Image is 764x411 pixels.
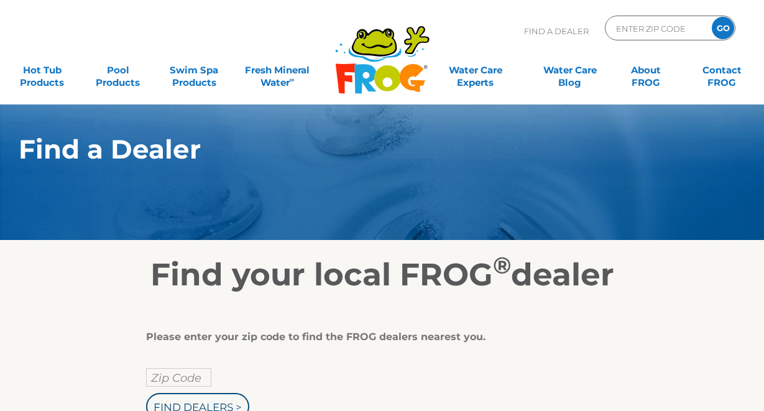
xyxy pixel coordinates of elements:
[88,58,147,83] a: PoolProducts
[615,19,699,37] input: Zip Code Form
[540,58,599,83] a: Water CareBlog
[524,16,589,47] p: Find A Dealer
[617,58,676,83] a: AboutFROG
[19,134,688,164] h1: Find a Dealer
[493,251,511,279] sup: ®
[146,331,609,343] div: Please enter your zip code to find the FROG dealers nearest you.
[241,58,315,83] a: Fresh MineralWater∞
[693,58,752,83] a: ContactFROG
[428,58,524,83] a: Water CareExperts
[290,75,295,84] sup: ∞
[712,17,734,39] input: GO
[165,58,224,83] a: Swim SpaProducts
[12,58,71,83] a: Hot TubProducts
